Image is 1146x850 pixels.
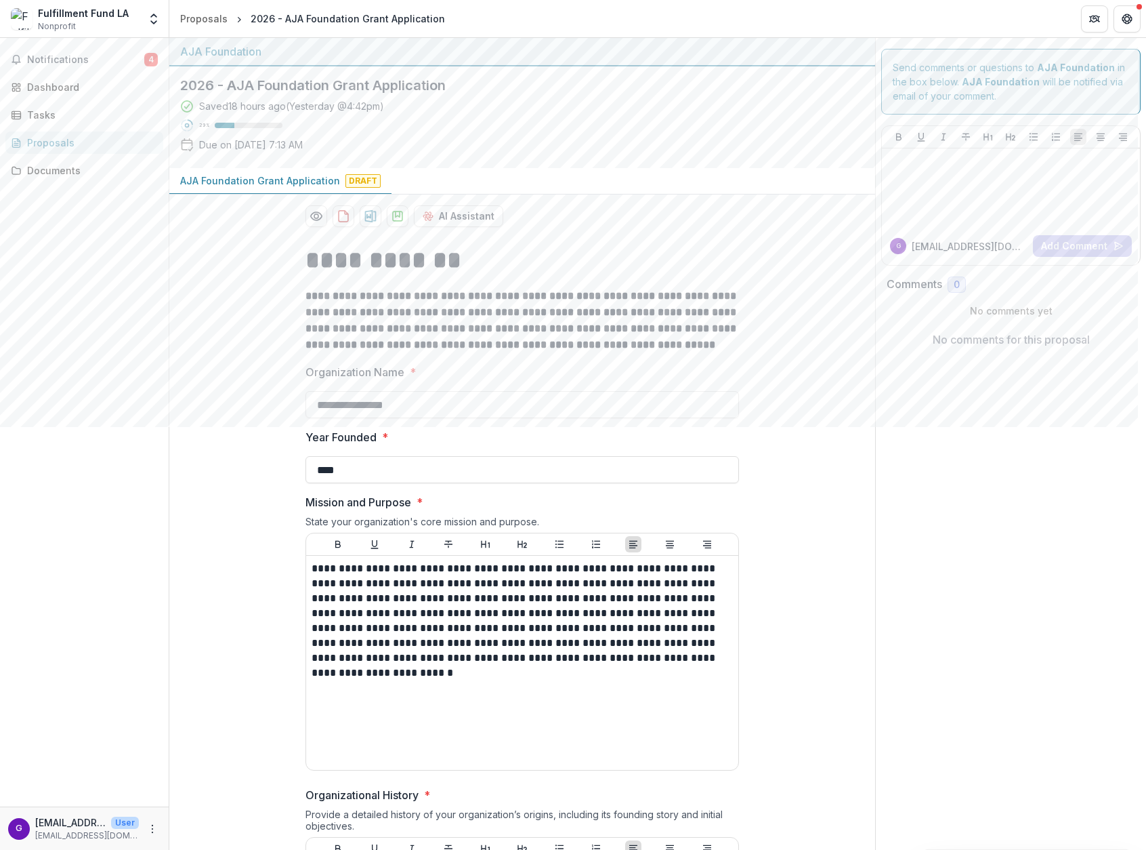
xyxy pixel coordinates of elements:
span: Notifications [27,54,144,66]
button: Align Right [1115,129,1131,145]
button: Add Comment [1033,235,1132,257]
button: Align Center [662,536,678,552]
div: Saved 18 hours ago ( Yesterday @ 4:42pm ) [199,99,384,113]
button: Align Left [625,536,641,552]
p: Due on [DATE] 7:13 AM [199,138,303,152]
p: Mission and Purpose [305,494,411,510]
button: Italicize [935,129,952,145]
button: Strike [440,536,457,552]
a: Proposals [5,131,163,154]
div: 2026 - AJA Foundation Grant Application [251,12,445,26]
p: [EMAIL_ADDRESS][DOMAIN_NAME] [35,815,106,830]
button: Preview 8f4ecbf4-4cfc-4539-8baf-b1aa0501a72b-0.pdf [305,205,327,227]
button: Notifications4 [5,49,163,70]
p: Year Founded [305,429,377,445]
div: Provide a detailed history of your organization’s origins, including its founding story and initi... [305,809,739,837]
a: Proposals [175,9,233,28]
button: AI Assistant [414,205,503,227]
button: Align Left [1070,129,1086,145]
div: Proposals [27,136,152,150]
button: Align Center [1092,129,1109,145]
div: Documents [27,163,152,178]
button: Partners [1081,5,1108,33]
div: State your organization's core mission and purpose. [305,516,739,533]
button: Strike [958,129,974,145]
h2: Comments [887,278,942,291]
img: Fulfillment Fund LA [11,8,33,30]
button: Align Right [699,536,715,552]
button: download-proposal [387,205,408,227]
div: AJA Foundation [180,43,864,60]
button: Bullet List [1025,129,1042,145]
button: Open entity switcher [144,5,163,33]
button: Italicize [404,536,420,552]
div: Tasks [27,108,152,122]
button: Bullet List [551,536,568,552]
button: Heading 1 [477,536,494,552]
span: 4 [144,53,158,66]
p: AJA Foundation Grant Application [180,174,340,188]
button: Heading 1 [980,129,996,145]
button: Underline [913,129,929,145]
div: grants@fulfillment.org [896,243,901,249]
button: Bold [330,536,346,552]
a: Tasks [5,104,163,126]
button: Ordered List [588,536,604,552]
h2: 2026 - AJA Foundation Grant Application [180,77,843,94]
p: User [111,817,139,829]
div: Send comments or questions to in the box below. will be notified via email of your comment. [881,49,1141,115]
span: 0 [954,279,960,291]
p: Organization Name [305,364,404,380]
div: Proposals [180,12,228,26]
button: Underline [366,536,383,552]
div: grants@fulfillment.org [16,824,22,833]
button: Heading 2 [514,536,530,552]
nav: breadcrumb [175,9,450,28]
button: download-proposal [360,205,381,227]
button: Ordered List [1048,129,1064,145]
strong: AJA Foundation [962,76,1040,87]
div: Dashboard [27,80,152,94]
p: No comments yet [887,304,1135,318]
p: No comments for this proposal [933,331,1090,348]
button: download-proposal [333,205,354,227]
button: Bold [891,129,907,145]
p: [EMAIL_ADDRESS][DOMAIN_NAME] [912,239,1027,254]
a: Documents [5,159,163,182]
span: Draft [345,174,381,188]
p: 29 % [199,121,209,130]
p: Organizational History [305,787,419,803]
strong: AJA Foundation [1037,62,1115,73]
div: Fulfillment Fund LA [38,6,129,20]
button: Get Help [1113,5,1141,33]
button: Heading 2 [1002,129,1019,145]
button: More [144,821,161,837]
span: Nonprofit [38,20,76,33]
p: [EMAIL_ADDRESS][DOMAIN_NAME] [35,830,139,842]
a: Dashboard [5,76,163,98]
